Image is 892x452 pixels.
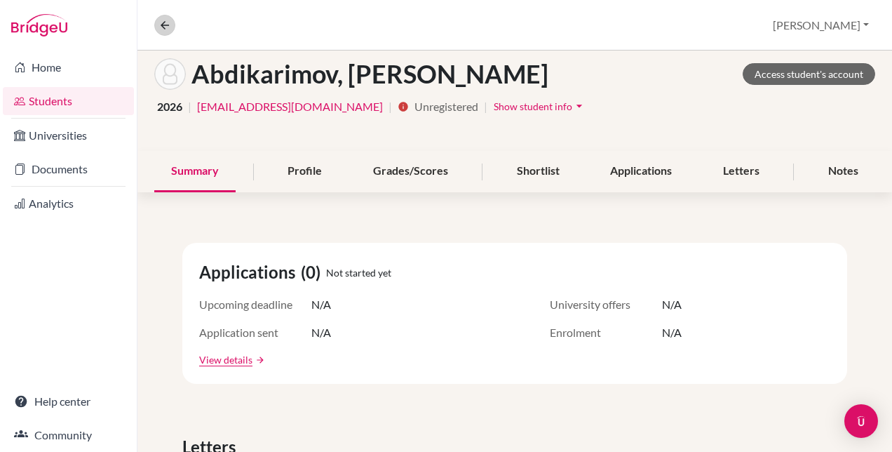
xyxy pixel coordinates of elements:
[11,14,67,36] img: Bridge-U
[271,151,339,192] div: Profile
[199,296,311,313] span: Upcoming deadline
[191,59,548,89] h1: Abdikarimov, [PERSON_NAME]
[550,324,662,341] span: Enrolment
[311,296,331,313] span: N/A
[311,324,331,341] span: N/A
[572,99,586,113] i: arrow_drop_down
[3,155,134,183] a: Documents
[154,151,236,192] div: Summary
[593,151,689,192] div: Applications
[3,53,134,81] a: Home
[154,58,186,90] img: Abdumannob Abdikarimov's avatar
[188,98,191,115] span: |
[3,421,134,449] a: Community
[356,151,465,192] div: Grades/Scores
[199,352,252,367] a: View details
[500,151,576,192] div: Shortlist
[811,151,875,192] div: Notes
[157,98,182,115] span: 2026
[3,87,134,115] a: Students
[199,260,301,285] span: Applications
[388,98,392,115] span: |
[3,387,134,416] a: Help center
[414,98,478,115] span: Unregistered
[252,355,265,365] a: arrow_forward
[844,404,878,438] div: Open Intercom Messenger
[743,63,875,85] a: Access student's account
[3,121,134,149] a: Universities
[550,296,662,313] span: University offers
[662,324,682,341] span: N/A
[301,260,326,285] span: (0)
[326,265,391,280] span: Not started yet
[3,190,134,218] a: Analytics
[197,98,383,115] a: [EMAIL_ADDRESS][DOMAIN_NAME]
[706,151,776,192] div: Letters
[662,296,682,313] span: N/A
[484,98,487,115] span: |
[494,100,572,112] span: Show student info
[493,95,587,117] button: Show student infoarrow_drop_down
[199,324,311,341] span: Application sent
[766,12,875,39] button: [PERSON_NAME]
[398,101,409,112] i: info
